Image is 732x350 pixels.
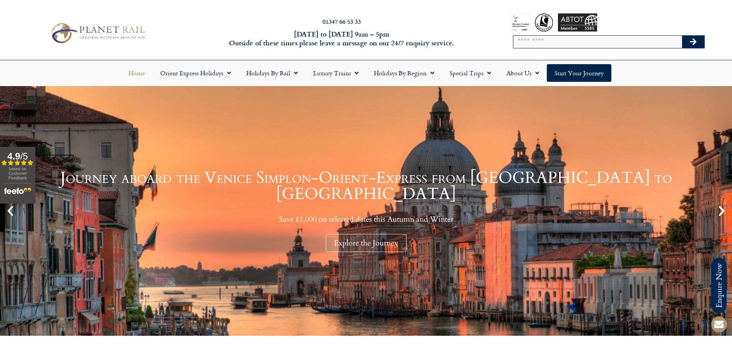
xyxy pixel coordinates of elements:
[153,64,239,82] a: Orient Express Holidays
[326,234,407,252] div: Explore the Journey
[19,214,713,224] p: Save £1,000 on selected dates this Autumn and Winter
[197,30,486,48] h6: [DATE] to [DATE] 9am – 5pm Outside of these times please leave a message on our 24/7 enquiry serv...
[305,64,366,82] a: Luxury Trains
[4,204,17,217] div: Previous slide
[322,17,361,26] a: 01347 66 53 33
[19,170,713,202] h1: Journey aboard the Venice Simplon-Orient-Express from [GEOGRAPHIC_DATA] to [GEOGRAPHIC_DATA]
[366,64,442,82] a: Holidays by Region
[121,64,153,82] a: Home
[715,204,728,217] div: Next slide
[547,64,611,82] a: Start your Journey
[499,64,547,82] a: About Us
[47,21,148,45] img: Planet Rail Train Holidays Logo
[4,64,728,82] nav: Menu
[682,36,704,48] button: Search
[442,64,499,82] a: Special Trips
[239,64,305,82] a: Holidays by Rail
